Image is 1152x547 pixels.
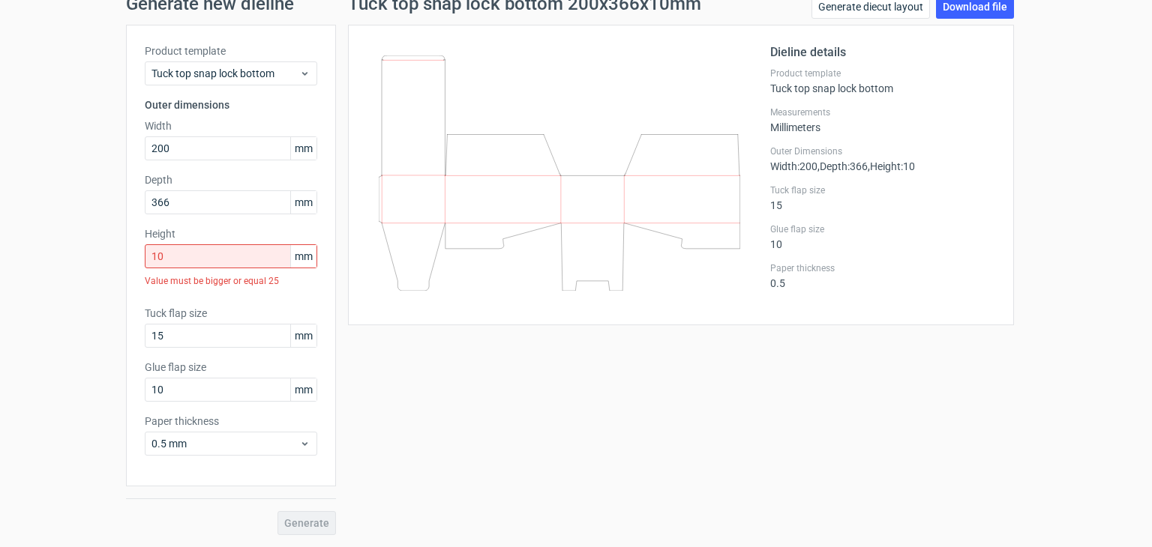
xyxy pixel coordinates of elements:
label: Tuck flap size [770,184,995,196]
span: mm [290,191,316,214]
h2: Dieline details [770,43,995,61]
label: Outer Dimensions [770,145,995,157]
span: mm [290,137,316,160]
label: Tuck flap size [145,306,317,321]
label: Product template [770,67,995,79]
label: Product template [145,43,317,58]
span: mm [290,245,316,268]
label: Paper thickness [145,414,317,429]
span: mm [290,378,316,401]
label: Glue flap size [770,223,995,235]
div: 0.5 [770,262,995,289]
h3: Outer dimensions [145,97,317,112]
div: 10 [770,223,995,250]
label: Measurements [770,106,995,118]
span: , Depth : 366 [817,160,868,172]
label: Glue flap size [145,360,317,375]
div: Value must be bigger or equal 25 [145,268,317,294]
label: Paper thickness [770,262,995,274]
label: Height [145,226,317,241]
label: Depth [145,172,317,187]
span: , Height : 10 [868,160,915,172]
div: Millimeters [770,106,995,133]
div: 15 [770,184,995,211]
span: mm [290,324,316,347]
div: Tuck top snap lock bottom [770,67,995,94]
span: Width : 200 [770,160,817,172]
span: 0.5 mm [151,436,299,451]
label: Width [145,118,317,133]
span: Tuck top snap lock bottom [151,66,299,81]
